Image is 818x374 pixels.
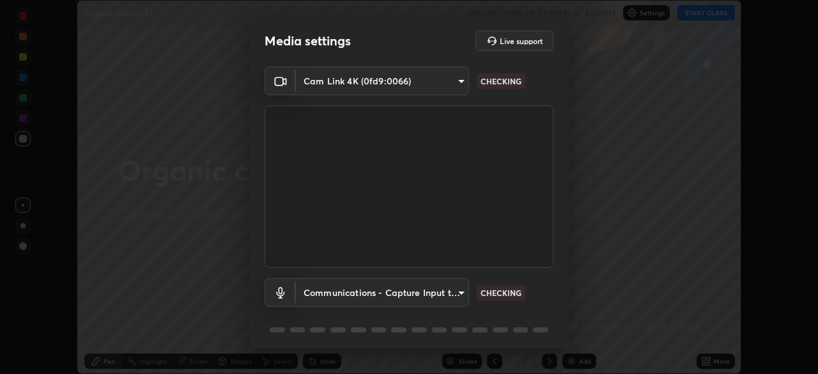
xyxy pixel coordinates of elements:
[265,33,351,49] h2: Media settings
[481,75,521,87] p: CHECKING
[296,278,469,307] div: Cam Link 4K (0fd9:0066)
[500,37,543,45] h5: Live support
[296,66,469,95] div: Cam Link 4K (0fd9:0066)
[481,287,521,299] p: CHECKING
